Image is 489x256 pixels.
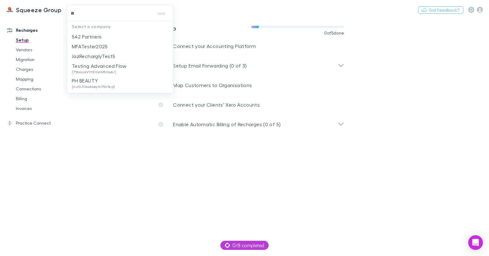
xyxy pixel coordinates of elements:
button: test [151,10,171,17]
p: MFATester2025 [72,43,108,50]
p: Select a company [67,21,173,32]
span: test [157,10,165,17]
p: Testing Advanced Flow [72,62,127,70]
p: PH BEAUTY [72,77,115,84]
span: (75bvuolV1YlD0xW8GoAr) [72,70,127,75]
p: 542 Partners [72,33,101,40]
p: JazRecharglyTest5 [72,53,115,60]
div: Open Intercom Messenger [468,235,483,250]
span: (nuSU1IXaAkeym75Ir5cp) [72,84,115,89]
